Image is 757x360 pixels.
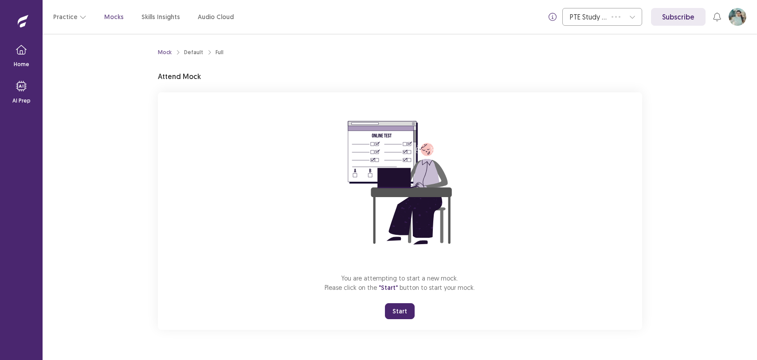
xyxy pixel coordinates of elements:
img: attend-mock [320,103,480,263]
div: Full [216,48,224,56]
p: Attend Mock [158,71,201,82]
p: Home [14,60,29,68]
button: Start [385,303,415,319]
button: Practice [53,9,86,25]
div: PTE Study Centre [570,8,607,25]
button: User Profile Image [729,8,746,26]
a: Mock [158,48,172,56]
button: info [545,9,561,25]
div: Default [184,48,203,56]
a: Audio Cloud [198,12,234,22]
nav: breadcrumb [158,48,224,56]
a: Skills Insights [141,12,180,22]
span: "Start" [379,284,398,292]
a: Subscribe [651,8,706,26]
a: Mocks [104,12,124,22]
p: AI Prep [12,97,31,105]
p: You are attempting to start a new mock. Please click on the button to start your mock. [325,273,475,293]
